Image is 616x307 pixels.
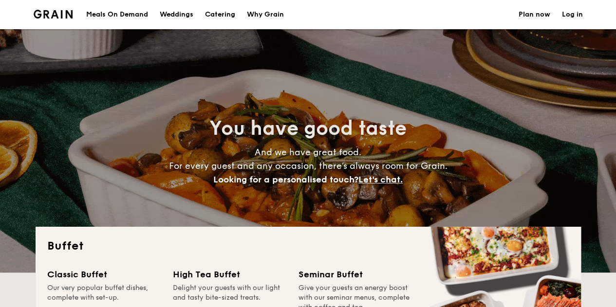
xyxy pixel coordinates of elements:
span: And we have great food. For every guest and any occasion, there’s always room for Grain. [169,147,448,185]
div: Classic Buffet [47,268,161,281]
img: Grain [34,10,73,18]
h2: Buffet [47,238,569,254]
span: Let's chat. [358,174,403,185]
span: You have good taste [209,117,407,140]
div: Seminar Buffet [299,268,412,281]
a: Logotype [34,10,73,18]
div: High Tea Buffet [173,268,287,281]
span: Looking for a personalised touch? [213,174,358,185]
